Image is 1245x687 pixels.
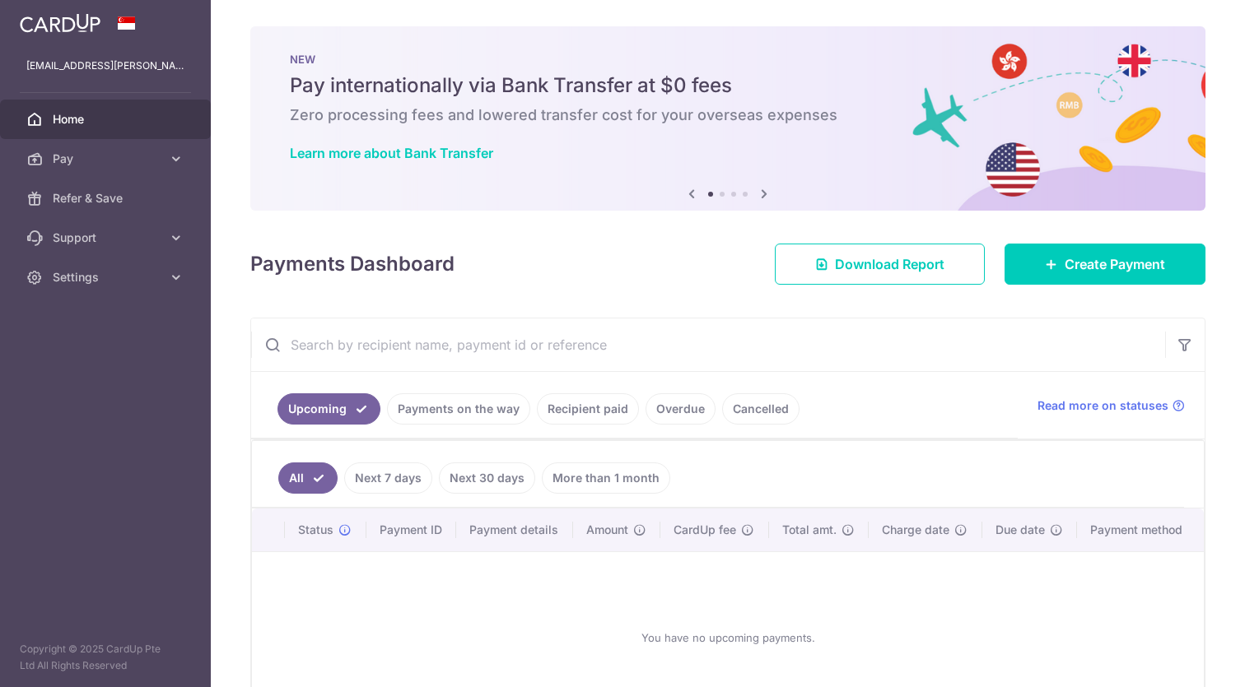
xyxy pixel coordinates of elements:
[1037,397,1168,414] span: Read more on statuses
[439,462,535,494] a: Next 30 days
[53,111,161,128] span: Home
[290,53,1166,66] p: NEW
[542,462,670,494] a: More than 1 month
[277,393,380,425] a: Upcoming
[290,72,1166,99] h5: Pay internationally via Bank Transfer at $0 fees
[586,522,628,538] span: Amount
[1077,508,1204,551] th: Payment method
[278,462,338,494] a: All
[646,393,716,425] a: Overdue
[53,190,161,207] span: Refer & Save
[53,230,161,246] span: Support
[674,522,736,538] span: CardUp fee
[537,393,639,425] a: Recipient paid
[1037,397,1185,414] a: Read more on statuses
[251,318,1165,371] input: Search by recipient name, payment id or reference
[722,393,800,425] a: Cancelled
[290,105,1166,125] h6: Zero processing fees and lowered transfer cost for your overseas expenses
[20,13,100,33] img: CardUp
[456,508,573,551] th: Payment details
[26,58,184,74] p: [EMAIL_ADDRESS][PERSON_NAME][DOMAIN_NAME]
[344,462,432,494] a: Next 7 days
[882,522,949,538] span: Charge date
[387,393,530,425] a: Payments on the way
[1005,244,1205,285] a: Create Payment
[53,269,161,285] span: Settings
[996,522,1045,538] span: Due date
[1139,638,1229,679] iframe: Opens a widget where you can find more information
[782,522,837,538] span: Total amt.
[250,249,455,279] h4: Payments Dashboard
[290,145,493,161] a: Learn more about Bank Transfer
[250,26,1205,211] img: Bank transfer banner
[298,522,333,538] span: Status
[53,151,161,167] span: Pay
[1065,254,1165,274] span: Create Payment
[835,254,944,274] span: Download Report
[366,508,456,551] th: Payment ID
[775,244,985,285] a: Download Report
